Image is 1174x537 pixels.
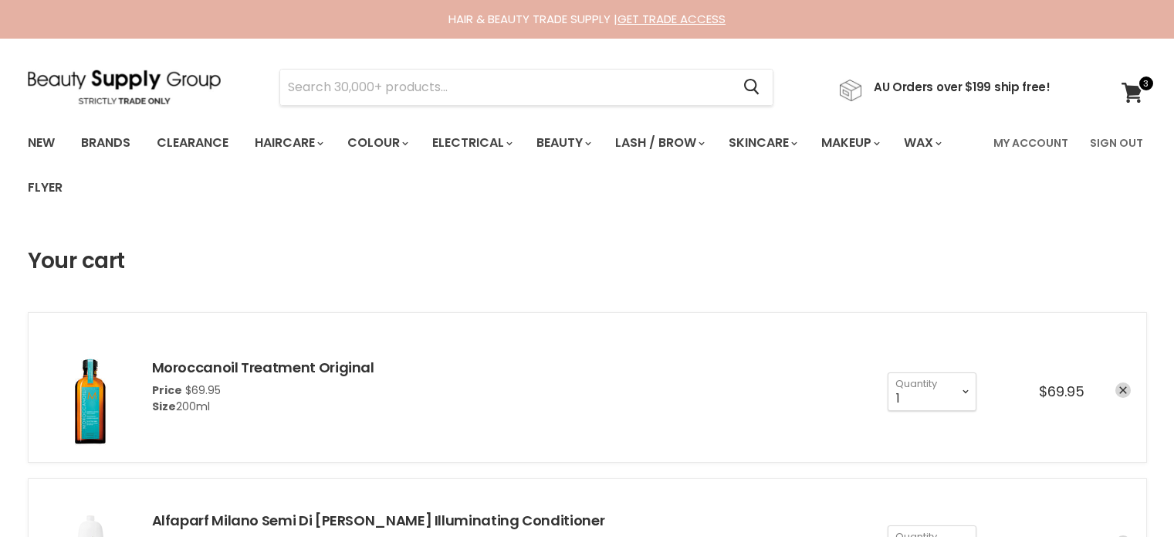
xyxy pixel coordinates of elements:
a: Lash / Brow [604,127,714,159]
a: My Account [984,127,1078,159]
a: Moroccanoil Treatment Original [152,358,374,377]
button: Search [732,70,773,105]
a: Clearance [145,127,240,159]
a: Electrical [421,127,522,159]
span: Size [152,399,176,414]
img: Moroccanoil Treatment Original - 200ml [44,328,137,447]
select: Quantity [888,372,976,411]
span: $69.95 [185,382,221,398]
a: Wax [892,127,951,159]
a: Haircare [243,127,333,159]
nav: Main [8,121,1166,210]
span: $69.95 [1039,382,1084,401]
a: Makeup [810,127,889,159]
span: Price [152,382,182,398]
form: Product [279,69,773,106]
a: Flyer [16,172,74,204]
input: Search [280,70,732,105]
a: Alfaparf Milano Semi Di [PERSON_NAME] Illuminating Conditioner [152,511,605,530]
a: GET TRADE ACCESS [617,11,726,27]
a: remove Moroccanoil Treatment Original [1115,382,1131,398]
a: Beauty [525,127,601,159]
a: Colour [336,127,418,159]
ul: Main menu [16,121,984,210]
a: Brands [69,127,142,159]
a: Skincare [717,127,807,159]
div: 200ml [152,399,374,415]
div: HAIR & BEAUTY TRADE SUPPLY | [8,12,1166,27]
h1: Your cart [28,249,125,274]
a: Sign Out [1081,127,1152,159]
a: New [16,127,66,159]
